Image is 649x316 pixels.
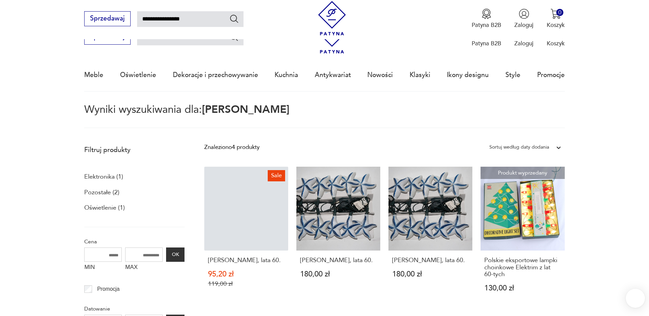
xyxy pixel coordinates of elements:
[481,167,564,308] a: Produkt wyprzedanyPolskie eksportowe lampki choinkowe Elektrim z lat 60-tychPolskie eksportowe la...
[505,59,520,91] a: Style
[84,11,130,26] button: Sprzedawaj
[84,202,125,214] a: Oświetlenie (1)
[547,21,565,29] p: Koszyk
[173,59,258,91] a: Dekoracje i przechowywanie
[84,237,185,246] p: Cena
[547,40,565,47] p: Koszyk
[296,167,380,308] a: Lampki choinkowe, lata 60.[PERSON_NAME], lata 60.180,00 zł
[556,9,563,16] div: 0
[208,257,285,264] h3: [PERSON_NAME], lata 60.
[84,304,185,313] p: Datowanie
[120,59,156,91] a: Oświetlenie
[84,16,130,22] a: Sprzedawaj
[514,21,533,29] p: Zaloguj
[202,102,290,117] span: [PERSON_NAME]
[489,143,549,152] div: Sortuj według daty dodania
[84,35,130,40] a: Sprzedawaj
[472,9,501,29] button: Patyna B2B
[472,9,501,29] a: Ikona medaluPatyna B2B
[97,285,120,294] p: Promocja
[315,59,351,91] a: Antykwariat
[481,9,492,19] img: Ikona medalu
[447,59,489,91] a: Ikony designu
[550,9,561,19] img: Ikona koszyka
[626,289,645,308] iframe: Smartsupp widget button
[300,271,377,278] p: 180,00 zł
[472,21,501,29] p: Patyna B2B
[204,167,288,308] a: SaleLampki choinkowe, lata 60.[PERSON_NAME], lata 60.95,20 zł119,00 zł
[208,271,285,278] p: 95,20 zł
[84,262,122,275] label: MIN
[484,257,561,278] h3: Polskie eksportowe lampki choinkowe Elektrim z lat 60-tych
[315,1,349,35] img: Patyna - sklep z meblami i dekoracjami vintage
[472,40,501,47] p: Patyna B2B
[519,9,529,19] img: Ikonka użytkownika
[84,187,119,198] a: Pozostałe (2)
[208,280,285,287] p: 119,00 zł
[229,14,239,24] button: Szukaj
[204,143,260,152] div: Znaleziono 4 produkty
[484,285,561,292] p: 130,00 zł
[547,9,565,29] button: 0Koszyk
[410,59,430,91] a: Klasyki
[392,257,469,264] h3: [PERSON_NAME], lata 60.
[229,32,239,42] button: Szukaj
[514,40,533,47] p: Zaloguj
[166,247,185,262] button: OK
[84,146,185,154] p: Filtruj produkty
[84,59,103,91] a: Meble
[125,262,163,275] label: MAX
[537,59,565,91] a: Promocje
[84,171,123,183] a: Elektronika (1)
[84,105,564,128] p: Wyniki wyszukiwania dla:
[367,59,393,91] a: Nowości
[388,167,472,308] a: Lampki choinkowe, lata 60.[PERSON_NAME], lata 60.180,00 zł
[275,59,298,91] a: Kuchnia
[392,271,469,278] p: 180,00 zł
[514,9,533,29] button: Zaloguj
[300,257,377,264] h3: [PERSON_NAME], lata 60.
